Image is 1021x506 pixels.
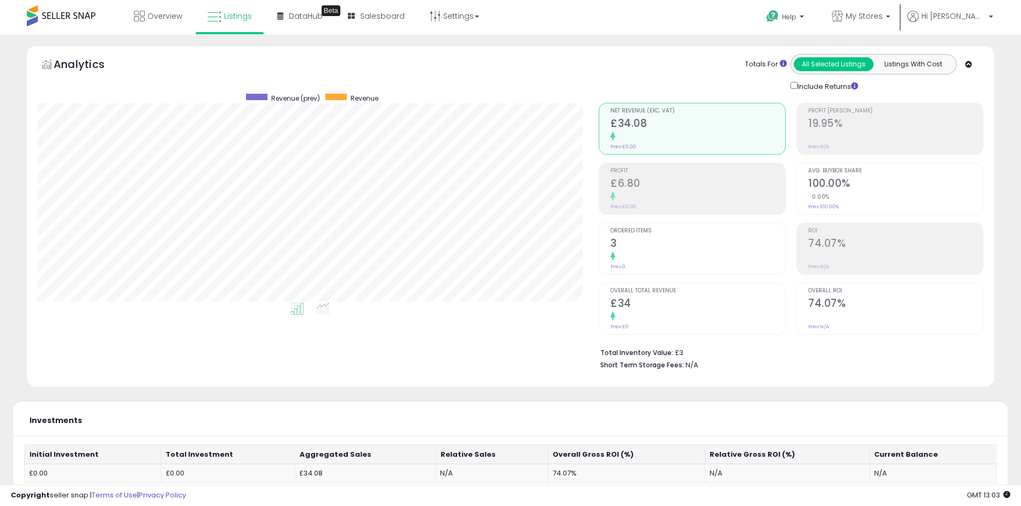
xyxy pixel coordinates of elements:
[600,345,975,358] li: £3
[808,288,983,294] span: Overall ROI
[808,177,983,192] h2: 100.00%
[869,445,996,464] th: Current Balance
[436,464,548,483] td: N/A
[54,57,125,74] h5: Analytics
[745,59,787,70] div: Totals For
[11,490,186,501] div: seller snap | |
[92,490,137,500] a: Terms of Use
[808,228,983,234] span: ROI
[610,168,785,174] span: Profit
[289,11,323,21] span: DataHub
[907,11,993,35] a: Hi [PERSON_NAME]
[436,445,548,464] th: Relative Sales
[548,445,705,464] th: Overall Gross ROI (%)
[808,108,983,114] span: Profit [PERSON_NAME]
[921,11,986,21] span: Hi [PERSON_NAME]
[271,94,320,103] span: Revenue (prev)
[873,57,953,71] button: Listings With Cost
[610,144,636,150] small: Prev: £0.00
[869,464,996,483] td: N/A
[794,57,874,71] button: All Selected Listings
[139,490,186,500] a: Privacy Policy
[782,80,871,92] div: Include Returns
[25,445,161,464] th: Initial Investment
[295,445,436,464] th: Aggregated Sales
[846,11,883,21] span: My Stores
[782,12,796,21] span: Help
[610,108,785,114] span: Net Revenue (Exc. VAT)
[808,297,983,312] h2: 74.07%
[600,360,684,369] b: Short Term Storage Fees:
[808,263,829,270] small: Prev: N/A
[610,323,629,330] small: Prev: £0
[685,360,698,370] span: N/A
[351,94,378,103] span: Revenue
[610,288,785,294] span: Overall Total Revenue
[548,464,705,483] td: 74.07%
[758,2,815,35] a: Help
[295,464,436,483] td: £34.08
[29,417,82,425] h5: Investments
[705,464,869,483] td: N/A
[610,237,785,252] h2: 3
[705,445,869,464] th: Relative Gross ROI (%)
[808,168,983,174] span: Avg. Buybox Share
[11,490,50,500] strong: Copyright
[360,11,405,21] span: Salesboard
[224,11,252,21] span: Listings
[967,490,1010,500] span: 2025-08-18 13:03 GMT
[808,203,839,210] small: Prev: 100.00%
[147,11,182,21] span: Overview
[161,445,294,464] th: Total Investment
[610,177,785,192] h2: £6.80
[766,10,779,23] i: Get Help
[610,203,636,210] small: Prev: £0.00
[610,297,785,312] h2: £34
[808,144,829,150] small: Prev: N/A
[808,323,829,330] small: Prev: N/A
[610,228,785,234] span: Ordered Items
[808,237,983,252] h2: 74.07%
[161,464,294,483] td: £0.00
[600,348,673,357] b: Total Inventory Value:
[322,5,340,16] div: Tooltip anchor
[610,263,625,270] small: Prev: 0
[808,117,983,132] h2: 19.95%
[25,464,161,483] td: £0.00
[610,117,785,132] h2: £34.08
[808,193,830,201] small: 0.00%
